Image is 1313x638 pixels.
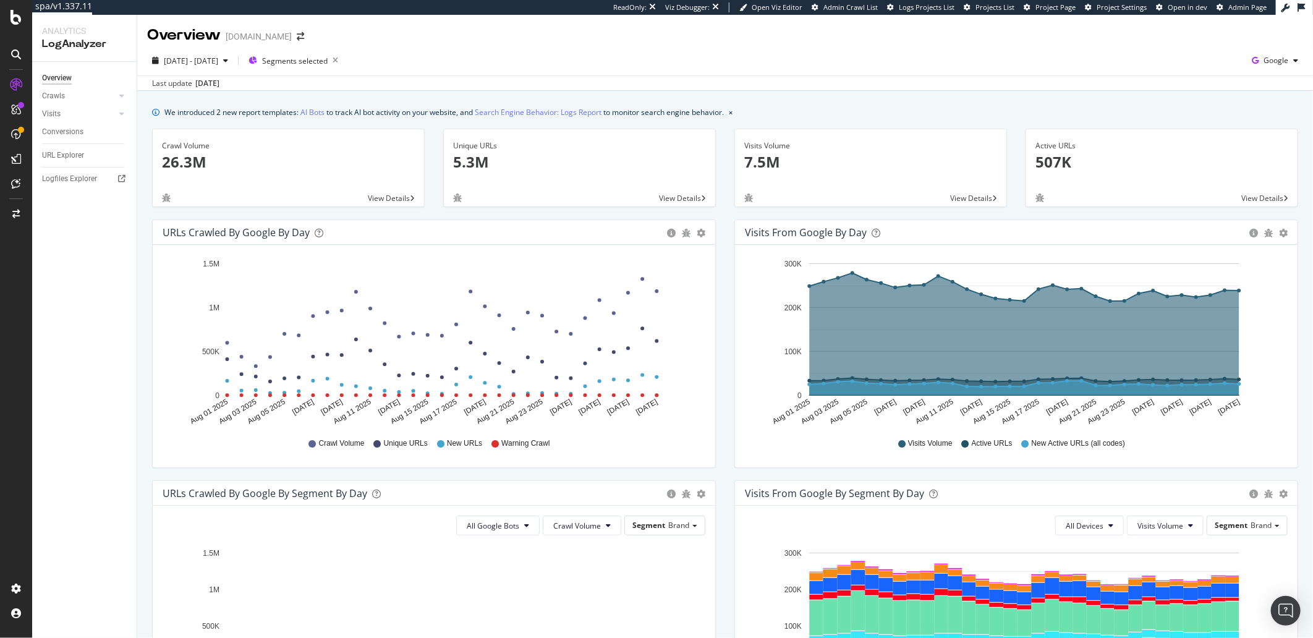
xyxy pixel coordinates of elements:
div: Visits from Google by day [745,226,867,239]
span: View Details [1241,193,1283,203]
text: [DATE] [548,398,573,417]
span: Unique URLs [384,438,428,449]
text: 300K [784,549,802,558]
p: 26.3M [162,151,415,172]
div: LogAnalyzer [42,37,127,51]
div: bug [1264,229,1273,237]
span: Segment [632,520,665,530]
text: Aug 23 2025 [504,398,545,426]
span: Segments selected [262,56,328,66]
text: Aug 01 2025 [771,398,812,426]
text: 0 [215,391,219,400]
span: Active URLs [972,438,1013,449]
button: Visits Volume [1127,516,1204,535]
a: Logfiles Explorer [42,172,128,185]
text: 500K [202,347,219,356]
span: Visits Volume [908,438,953,449]
text: Aug 05 2025 [246,398,287,426]
div: Crawl Volume [162,140,415,151]
text: Aug 03 2025 [799,398,840,426]
a: Open in dev [1156,2,1207,12]
span: View Details [950,193,992,203]
button: Google [1247,51,1303,70]
div: gear [697,490,705,498]
button: Crawl Volume [543,516,621,535]
div: circle-info [667,229,676,237]
text: 1M [209,304,219,312]
span: Open Viz Editor [752,2,802,12]
div: Open Intercom Messenger [1271,596,1301,626]
div: circle-info [667,490,676,498]
div: URLs Crawled by Google by day [163,226,310,239]
a: Project Settings [1085,2,1147,12]
span: Warning Crawl [501,438,550,449]
text: [DATE] [959,398,984,417]
span: Logs Projects List [899,2,954,12]
div: gear [1279,490,1288,498]
span: [DATE] - [DATE] [164,56,218,66]
text: Aug 11 2025 [332,398,373,426]
a: Admin Page [1217,2,1267,12]
text: 1.5M [203,549,219,558]
text: [DATE] [376,398,401,417]
text: [DATE] [902,398,927,417]
text: [DATE] [320,398,344,417]
div: Overview [42,72,72,85]
div: Viz Debugger: [665,2,710,12]
span: Segment [1215,520,1247,530]
a: AI Bots [300,106,325,119]
span: Admin Crawl List [823,2,878,12]
text: Aug 17 2025 [1000,398,1041,426]
p: 5.3M [453,151,706,172]
text: Aug 23 2025 [1086,398,1127,426]
span: New URLs [447,438,482,449]
text: Aug 03 2025 [217,398,258,426]
text: 200K [784,585,802,594]
a: Admin Crawl List [812,2,878,12]
button: All Google Bots [456,516,540,535]
text: 1M [209,585,219,594]
text: [DATE] [1217,398,1241,417]
div: Visits [42,108,61,121]
text: Aug 21 2025 [475,398,516,426]
text: 100K [784,347,802,356]
div: gear [697,229,705,237]
button: close banner [726,103,736,121]
div: Visits Volume [744,140,997,151]
span: All Devices [1066,521,1103,531]
text: Aug 01 2025 [189,398,229,426]
div: [DATE] [195,78,219,89]
div: A chart. [163,255,700,427]
text: 300K [784,260,802,268]
span: Open in dev [1168,2,1207,12]
div: Overview [147,25,221,46]
text: [DATE] [462,398,487,417]
a: URL Explorer [42,149,128,162]
text: [DATE] [606,398,631,417]
div: Analytics [42,25,127,37]
text: 500K [202,623,219,631]
div: circle-info [1249,490,1258,498]
div: Conversions [42,125,83,138]
a: Visits [42,108,116,121]
div: Logfiles Explorer [42,172,97,185]
text: Aug 15 2025 [389,398,430,426]
a: Conversions [42,125,128,138]
text: [DATE] [577,398,602,417]
div: Visits from Google By Segment By Day [745,487,924,500]
div: ReadOnly: [613,2,647,12]
div: info banner [152,106,1298,119]
div: We introduced 2 new report templates: to track AI bot activity on your website, and to monitor se... [164,106,724,119]
div: bug [682,229,690,237]
svg: A chart. [745,255,1283,427]
p: 507K [1035,151,1288,172]
span: Projects List [975,2,1014,12]
span: Brand [1251,520,1272,530]
span: Brand [668,520,689,530]
span: Project Settings [1097,2,1147,12]
span: Crawl Volume [318,438,364,449]
text: 1.5M [203,260,219,268]
span: Google [1264,55,1288,66]
div: bug [1035,194,1044,202]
